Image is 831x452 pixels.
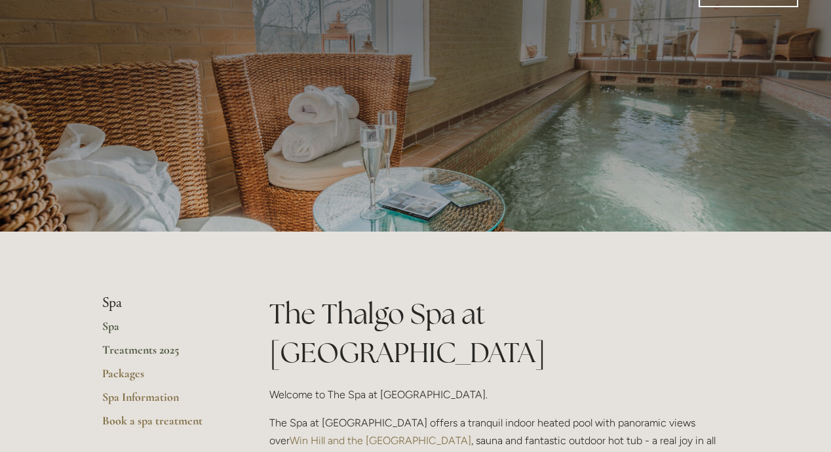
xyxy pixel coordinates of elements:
[102,342,227,366] a: Treatments 2025
[102,366,227,390] a: Packages
[102,413,227,437] a: Book a spa treatment
[290,434,471,447] a: Win Hill and the [GEOGRAPHIC_DATA]
[102,319,227,342] a: Spa
[269,386,729,403] p: Welcome to The Spa at [GEOGRAPHIC_DATA].
[102,295,227,312] li: Spa
[102,390,227,413] a: Spa Information
[269,295,729,372] h1: The Thalgo Spa at [GEOGRAPHIC_DATA]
